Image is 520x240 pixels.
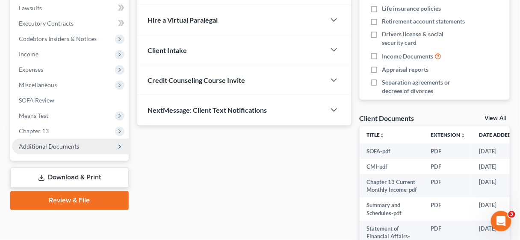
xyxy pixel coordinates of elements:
[360,159,424,174] td: CMI-pdf
[360,174,424,198] td: Chapter 13 Current Monthly Income-pdf
[19,50,38,58] span: Income
[431,132,465,138] a: Extensionunfold_more
[19,97,54,104] span: SOFA Review
[19,4,42,12] span: Lawsuits
[424,174,472,198] td: PDF
[360,143,424,159] td: SOFA-pdf
[382,4,441,13] span: Life insurance policies
[19,20,74,27] span: Executory Contracts
[148,46,187,54] span: Client Intake
[460,133,465,138] i: unfold_more
[366,132,385,138] a: Titleunfold_more
[19,81,57,88] span: Miscellaneous
[382,65,428,74] span: Appraisal reports
[382,52,433,61] span: Income Documents
[382,17,465,26] span: Retirement account statements
[360,197,424,221] td: Summary and Schedules-pdf
[382,78,465,95] span: Separation agreements or decrees of divorces
[148,76,245,84] span: Credit Counseling Course Invite
[382,30,465,47] span: Drivers license & social security card
[10,168,129,188] a: Download & Print
[479,132,517,138] a: Date Added expand_more
[12,0,129,16] a: Lawsuits
[19,112,48,119] span: Means Test
[508,211,515,218] span: 3
[491,211,511,231] iframe: Intercom live chat
[424,197,472,221] td: PDF
[19,35,97,42] span: Codebtors Insiders & Notices
[380,133,385,138] i: unfold_more
[360,114,414,123] div: Client Documents
[12,93,129,108] a: SOFA Review
[148,106,267,114] span: NextMessage: Client Text Notifications
[19,127,49,135] span: Chapter 13
[148,16,218,24] span: Hire a Virtual Paralegal
[19,66,43,73] span: Expenses
[424,159,472,174] td: PDF
[19,143,79,150] span: Additional Documents
[424,143,472,159] td: PDF
[12,16,129,31] a: Executory Contracts
[485,115,506,121] a: View All
[10,191,129,210] a: Review & File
